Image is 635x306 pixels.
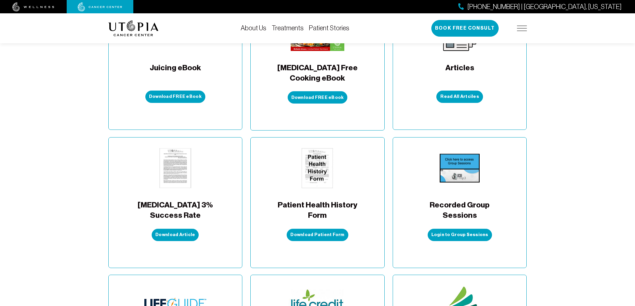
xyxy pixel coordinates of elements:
[458,2,622,12] a: [PHONE_NUMBER] | [GEOGRAPHIC_DATA], [US_STATE]
[436,91,483,103] a: Read All Artciles
[440,148,480,188] img: Recorded Group Sessions
[155,148,195,188] img: Chemotherapy 3% Success Rate
[12,2,54,12] img: wellness
[272,200,362,221] span: Patient Health History Form
[297,148,337,188] img: Patient Health History Form
[415,200,505,221] span: Recorded Group Sessions
[130,200,220,221] span: [MEDICAL_DATA] 3% Success Rate
[288,91,348,104] button: Download FREE eBook
[145,91,205,103] button: Download FREE eBook
[445,63,474,83] span: Articles
[431,20,499,37] button: Book Free Consult
[241,24,266,32] a: About Us
[272,24,304,32] a: Treatments
[272,63,362,84] span: [MEDICAL_DATA] Free Cooking eBook
[467,2,622,12] span: [PHONE_NUMBER] | [GEOGRAPHIC_DATA], [US_STATE]
[287,229,348,241] a: Download Patient Form
[517,26,527,31] img: icon-hamburger
[152,229,199,241] a: Download Article
[309,24,349,32] a: Patient Stories
[108,20,159,36] img: logo
[78,2,122,12] img: cancer center
[428,229,492,241] a: Login to Group Sessions
[150,63,201,83] span: Juicing eBook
